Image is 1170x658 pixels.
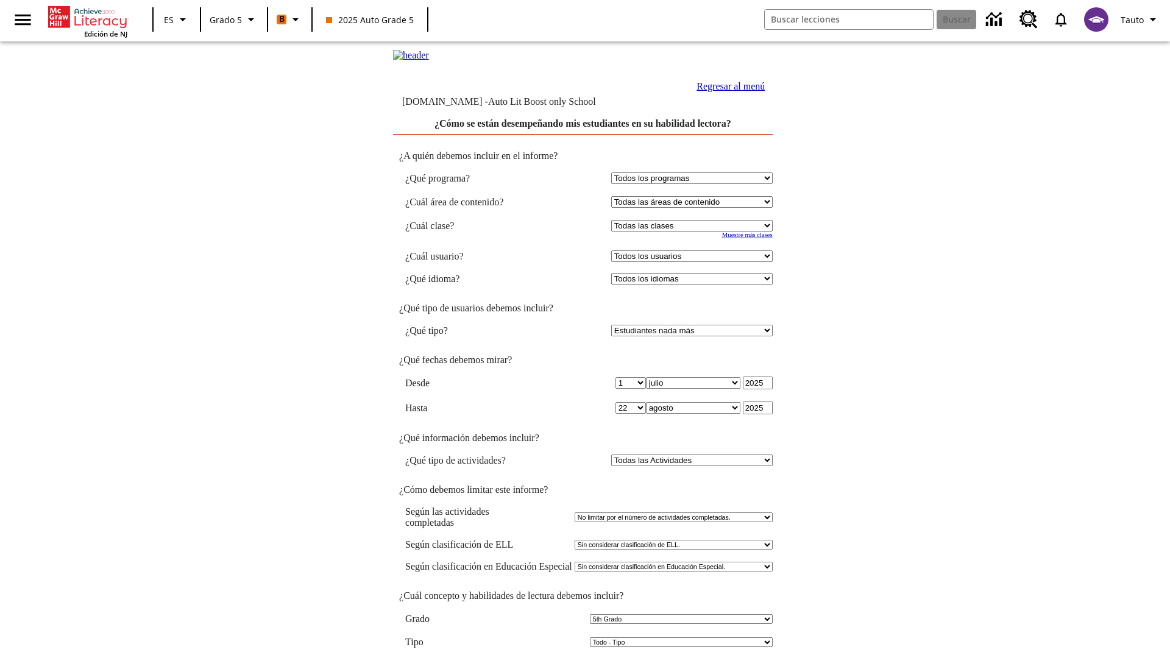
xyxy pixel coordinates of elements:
td: ¿Qué tipo? [405,325,543,336]
a: Regresar al menú [697,81,765,91]
button: Escoja un nuevo avatar [1077,4,1116,35]
td: ¿Qué tipo de usuarios debemos incluir? [393,303,773,314]
div: Portada [48,4,127,38]
span: Edición de NJ [84,29,127,38]
td: [DOMAIN_NAME] - [402,96,625,107]
button: Boost El color de la clase es anaranjado. Cambiar el color de la clase. [272,9,308,30]
a: ¿Cómo se están desempeñando mis estudiantes en su habilidad lectora? [434,118,731,129]
td: Grado [405,614,448,624]
td: ¿Qué programa? [405,172,543,184]
span: Grado 5 [210,13,242,26]
nobr: Auto Lit Boost only School [488,96,596,107]
span: Tauto [1121,13,1144,26]
button: Perfil/Configuración [1116,9,1165,30]
td: Tipo [405,637,438,648]
a: Centro de información [979,3,1012,37]
a: Centro de recursos, Se abrirá en una pestaña nueva. [1012,3,1045,36]
button: Grado: Grado 5, Elige un grado [205,9,263,30]
span: ES [164,13,174,26]
button: Lenguaje: ES, Selecciona un idioma [157,9,196,30]
nobr: ¿Cuál área de contenido? [405,197,503,207]
td: Según clasificación en Educación Especial [405,561,572,572]
input: Buscar campo [765,10,933,29]
button: Abrir el menú lateral [5,2,41,38]
td: Según clasificación de ELL [405,539,572,550]
td: ¿A quién debemos incluir en el informe? [393,150,773,161]
td: ¿Cuál clase? [405,220,543,232]
span: B [279,12,285,27]
img: avatar image [1084,7,1108,32]
td: Desde [405,377,543,389]
td: ¿Cuál concepto y habilidades de lectura debemos incluir? [393,590,773,601]
td: Hasta [405,402,543,414]
td: ¿Qué idioma? [405,273,543,285]
a: Notificaciones [1045,4,1077,35]
td: ¿Qué fechas debemos mirar? [393,355,773,366]
a: Muestre más clases [722,232,773,238]
td: Según las actividades completadas [405,506,572,528]
td: ¿Cuál usuario? [405,250,543,262]
td: ¿Qué tipo de actividades? [405,455,543,466]
img: header [393,50,429,61]
span: 2025 Auto Grade 5 [326,13,414,26]
td: ¿Qué información debemos incluir? [393,433,773,444]
td: ¿Cómo debemos limitar este informe? [393,484,773,495]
